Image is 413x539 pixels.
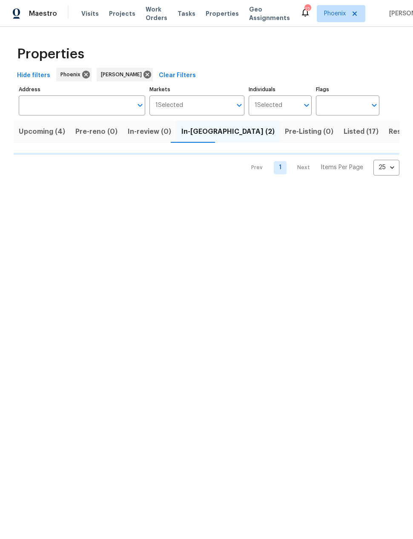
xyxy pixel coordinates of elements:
[181,126,275,138] span: In-[GEOGRAPHIC_DATA] (2)
[75,126,118,138] span: Pre-reno (0)
[249,5,290,22] span: Geo Assignments
[155,102,183,109] span: 1 Selected
[301,99,313,111] button: Open
[249,87,312,92] label: Individuals
[134,99,146,111] button: Open
[146,5,167,22] span: Work Orders
[97,68,153,81] div: [PERSON_NAME]
[324,9,346,18] span: Phoenix
[255,102,282,109] span: 1 Selected
[56,68,92,81] div: Phoenix
[155,68,199,84] button: Clear Filters
[274,161,287,174] a: Goto page 1
[178,11,195,17] span: Tasks
[321,163,363,172] p: Items Per Page
[285,126,333,138] span: Pre-Listing (0)
[243,160,399,176] nav: Pagination Navigation
[149,87,244,92] label: Markets
[109,9,135,18] span: Projects
[19,126,65,138] span: Upcoming (4)
[17,50,84,58] span: Properties
[206,9,239,18] span: Properties
[304,5,310,14] div: 12
[17,70,50,81] span: Hide filters
[101,70,145,79] span: [PERSON_NAME]
[81,9,99,18] span: Visits
[128,126,171,138] span: In-review (0)
[29,9,57,18] span: Maestro
[14,68,54,84] button: Hide filters
[373,156,399,179] div: 25
[368,99,380,111] button: Open
[344,126,379,138] span: Listed (17)
[159,70,196,81] span: Clear Filters
[60,70,84,79] span: Phoenix
[233,99,245,111] button: Open
[316,87,379,92] label: Flags
[19,87,145,92] label: Address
